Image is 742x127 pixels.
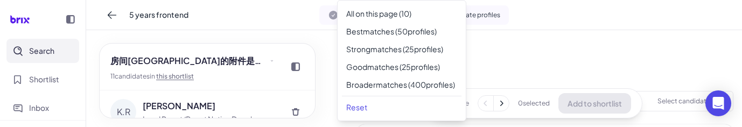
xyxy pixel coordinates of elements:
[110,99,136,125] div: K.R
[342,58,461,76] li: Good matches ( 25 profiles)
[432,10,500,20] span: Full candidate profiles
[143,100,281,112] div: [PERSON_NAME]
[518,98,550,108] span: 0 selected
[129,9,188,20] span: 5 years frontend
[29,74,59,85] span: Shortlist
[6,67,79,91] button: Shortlist
[337,64,733,74] p: Add selected candidates to shortlist
[342,5,461,23] li: All on this page ( 10 )
[342,76,461,94] li: Broader matches ( 400 profiles)
[342,23,461,40] li: Best matches ( 50 profiles)
[110,54,268,67] span: 房间[GEOGRAPHIC_DATA]的附件是打开了发生的接口方式发射点发射点方法
[29,45,54,57] span: Search
[705,90,731,116] div: Open Intercom Messenger
[342,98,461,116] li: Reset
[106,52,278,69] button: 房间[GEOGRAPHIC_DATA]的附件是打开了发生的接口方式发射点发射点方法
[337,47,733,62] h2: Candidate profiles
[342,40,461,58] li: Strong matches ( 25 profiles)
[143,114,281,125] div: Lead React/React Native Developer
[657,96,713,106] span: Select candidates
[29,102,49,114] span: Inbox
[6,96,79,120] button: Inbox
[110,72,278,81] div: 11 candidate s in
[156,72,194,80] a: this shortlist
[6,39,79,63] button: Search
